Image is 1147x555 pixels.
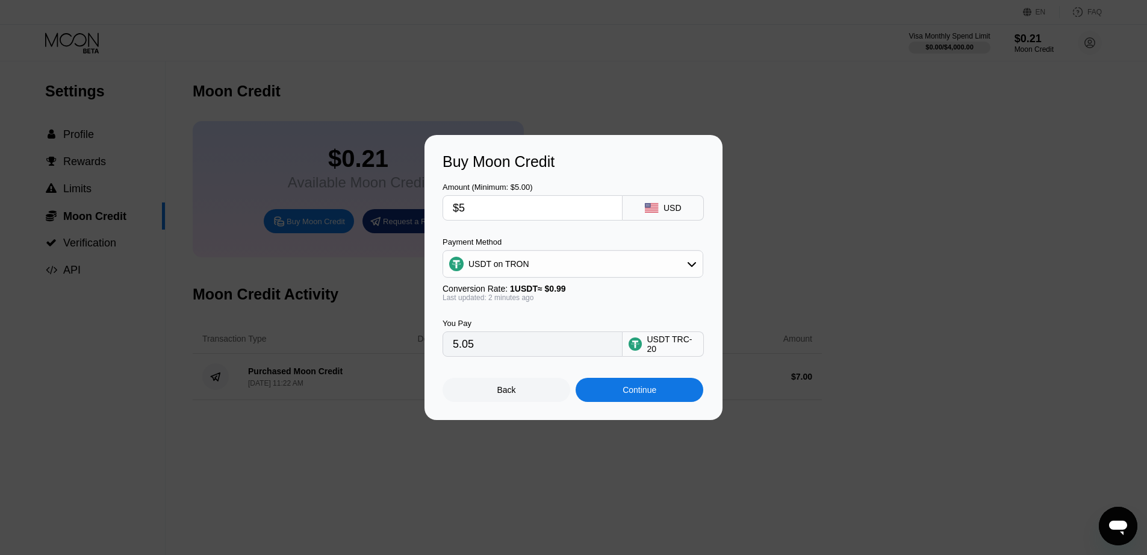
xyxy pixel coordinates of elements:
[443,237,703,246] div: Payment Method
[443,153,704,171] div: Buy Moon Credit
[576,378,703,402] div: Continue
[468,259,529,269] div: USDT on TRON
[443,319,623,328] div: You Pay
[623,385,656,395] div: Continue
[443,293,703,302] div: Last updated: 2 minutes ago
[443,252,703,276] div: USDT on TRON
[497,385,516,395] div: Back
[647,334,697,354] div: USDT TRC-20
[443,284,703,293] div: Conversion Rate:
[510,284,566,293] span: 1 USDT ≈ $0.99
[664,203,682,213] div: USD
[453,196,612,220] input: $0.00
[443,378,570,402] div: Back
[443,183,623,192] div: Amount (Minimum: $5.00)
[1099,507,1137,545] iframe: Button to launch messaging window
